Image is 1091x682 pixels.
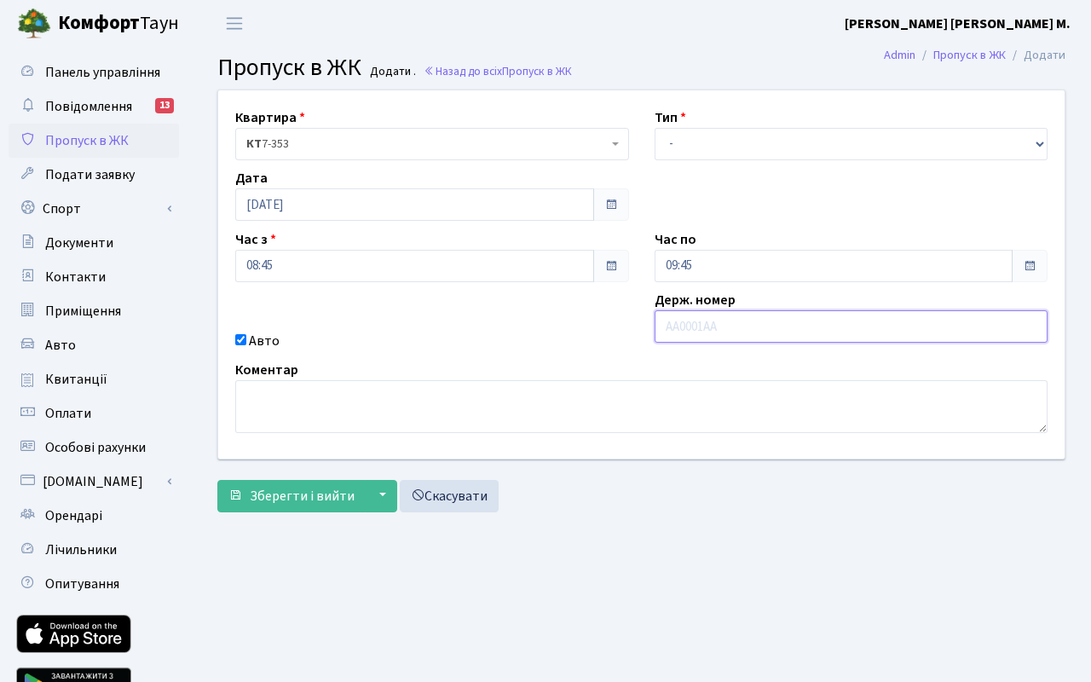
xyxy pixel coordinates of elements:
[58,9,140,37] b: Комфорт
[655,107,686,128] label: Тип
[1006,46,1065,65] li: Додати
[45,336,76,355] span: Авто
[217,480,366,512] button: Зберегти і вийти
[9,499,179,533] a: Орендарі
[933,46,1006,64] a: Пропуск в ЖК
[45,575,119,593] span: Опитування
[9,158,179,192] a: Подати заявку
[9,567,179,601] a: Опитування
[9,533,179,567] a: Лічильники
[246,136,608,153] span: <b>КТ</b>&nbsp;&nbsp;&nbsp;&nbsp;7-353
[235,360,298,380] label: Коментар
[249,331,280,351] label: Авто
[235,107,305,128] label: Квартира
[45,302,121,321] span: Приміщення
[58,9,179,38] span: Таун
[235,229,276,250] label: Час з
[9,260,179,294] a: Контакти
[884,46,915,64] a: Admin
[250,487,355,506] span: Зберегти і вийти
[45,131,129,150] span: Пропуск в ЖК
[655,229,696,250] label: Час по
[45,438,146,457] span: Особові рахунки
[155,98,174,113] div: 13
[367,65,416,79] small: Додати .
[217,50,361,84] span: Пропуск в ЖК
[845,14,1071,33] b: [PERSON_NAME] [PERSON_NAME] М.
[9,124,179,158] a: Пропуск в ЖК
[45,165,135,184] span: Подати заявку
[235,168,268,188] label: Дата
[9,328,179,362] a: Авто
[655,310,1048,343] input: AA0001AA
[213,9,256,38] button: Переключити навігацію
[45,268,106,286] span: Контакти
[45,506,102,525] span: Орендарі
[45,540,117,559] span: Лічильники
[9,90,179,124] a: Повідомлення13
[45,404,91,423] span: Оплати
[246,136,262,153] b: КТ
[9,362,179,396] a: Квитанції
[45,234,113,252] span: Документи
[45,97,132,116] span: Повідомлення
[858,38,1091,73] nav: breadcrumb
[9,226,179,260] a: Документи
[45,63,160,82] span: Панель управління
[9,294,179,328] a: Приміщення
[17,7,51,41] img: logo.png
[424,63,572,79] a: Назад до всіхПропуск в ЖК
[400,480,499,512] a: Скасувати
[655,290,736,310] label: Держ. номер
[9,465,179,499] a: [DOMAIN_NAME]
[9,396,179,431] a: Оплати
[9,431,179,465] a: Особові рахунки
[845,14,1071,34] a: [PERSON_NAME] [PERSON_NAME] М.
[235,128,629,160] span: <b>КТ</b>&nbsp;&nbsp;&nbsp;&nbsp;7-353
[502,63,572,79] span: Пропуск в ЖК
[45,370,107,389] span: Квитанції
[9,55,179,90] a: Панель управління
[9,192,179,226] a: Спорт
